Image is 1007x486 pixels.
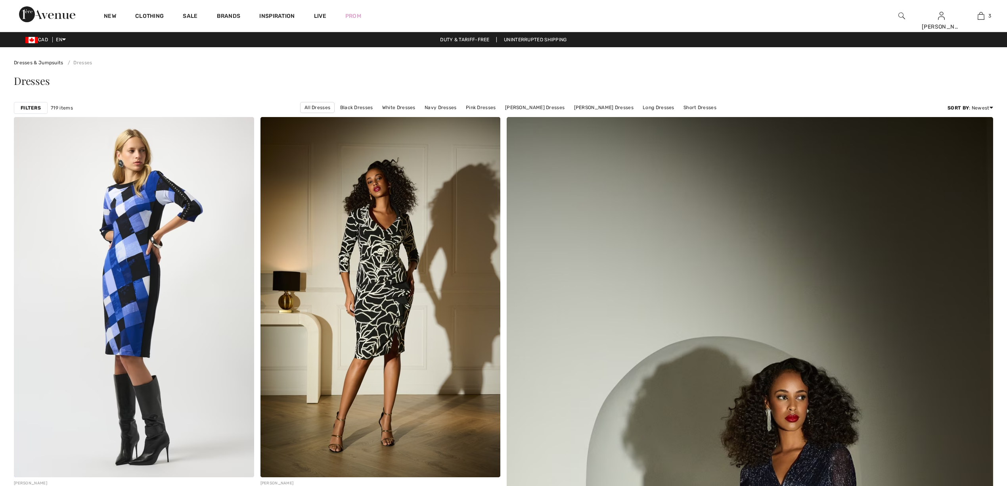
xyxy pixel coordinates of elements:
span: CAD [25,37,51,42]
a: New [104,13,116,21]
span: 719 items [51,104,73,111]
div: [PERSON_NAME] [922,23,961,31]
a: Live [314,12,326,20]
a: Clothing [135,13,164,21]
img: Knee-Length Wrap Dress Style 253786. Black/Vanilla [260,117,501,477]
a: Long Dresses [639,102,678,113]
img: search the website [898,11,905,21]
a: Brands [217,13,241,21]
span: EN [56,37,66,42]
a: All Dresses [300,102,335,113]
strong: Sort By [948,105,969,111]
a: Sign In [938,12,945,19]
a: [PERSON_NAME] Dresses [501,102,569,113]
a: Pink Dresses [462,102,500,113]
a: Prom [345,12,361,20]
a: Dresses & Jumpsuits [14,60,63,65]
a: Black Dresses [336,102,377,113]
a: Sale [183,13,197,21]
span: Dresses [14,74,50,88]
div: : Newest [948,104,993,111]
strong: Filters [21,104,41,111]
a: White Dresses [378,102,419,113]
a: Navy Dresses [421,102,461,113]
a: 3 [961,11,1000,21]
a: Short Dresses [680,102,720,113]
span: Inspiration [259,13,295,21]
a: Dresses [65,60,92,65]
a: [PERSON_NAME] Dresses [570,102,638,113]
img: 1ère Avenue [19,6,75,22]
img: Canadian Dollar [25,37,38,43]
img: My Bag [978,11,984,21]
img: My Info [938,11,945,21]
img: Plaid Bodycon Dress Style 253278. Black/Blue [14,117,254,477]
span: 3 [988,12,991,19]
